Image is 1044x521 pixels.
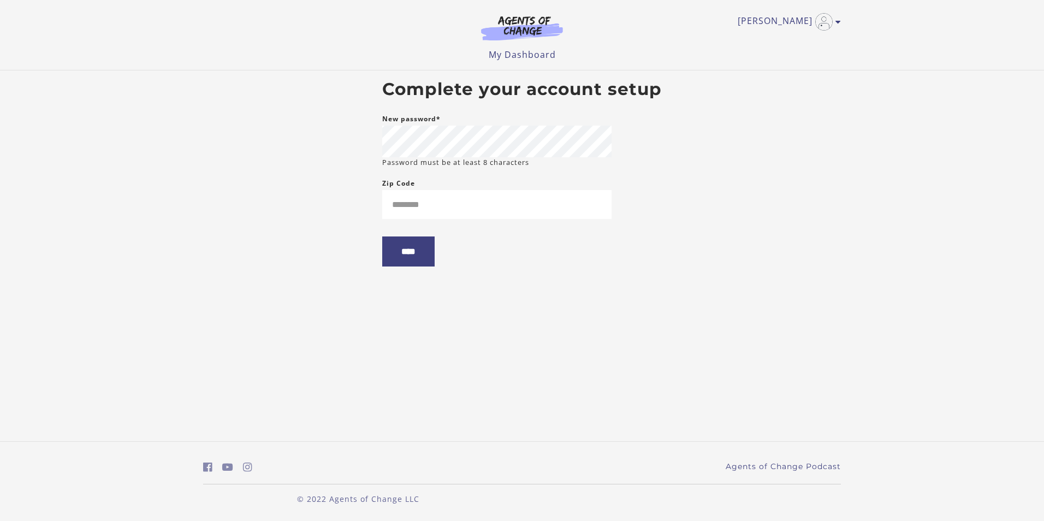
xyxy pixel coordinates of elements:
a: Toggle menu [738,13,835,31]
label: Zip Code [382,177,415,190]
a: https://www.youtube.com/c/AgentsofChangeTestPrepbyMeaganMitchell (Open in a new window) [222,459,233,475]
a: Agents of Change Podcast [726,461,841,472]
a: https://www.facebook.com/groups/aswbtestprep (Open in a new window) [203,459,212,475]
i: https://www.instagram.com/agentsofchangeprep/ (Open in a new window) [243,462,252,472]
h2: Complete your account setup [382,79,662,100]
small: Password must be at least 8 characters [382,157,529,168]
p: © 2022 Agents of Change LLC [203,493,513,505]
a: https://www.instagram.com/agentsofchangeprep/ (Open in a new window) [243,459,252,475]
i: https://www.youtube.com/c/AgentsofChangeTestPrepbyMeaganMitchell (Open in a new window) [222,462,233,472]
img: Agents of Change Logo [470,15,574,40]
a: My Dashboard [489,49,556,61]
i: https://www.facebook.com/groups/aswbtestprep (Open in a new window) [203,462,212,472]
label: New password* [382,113,441,126]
